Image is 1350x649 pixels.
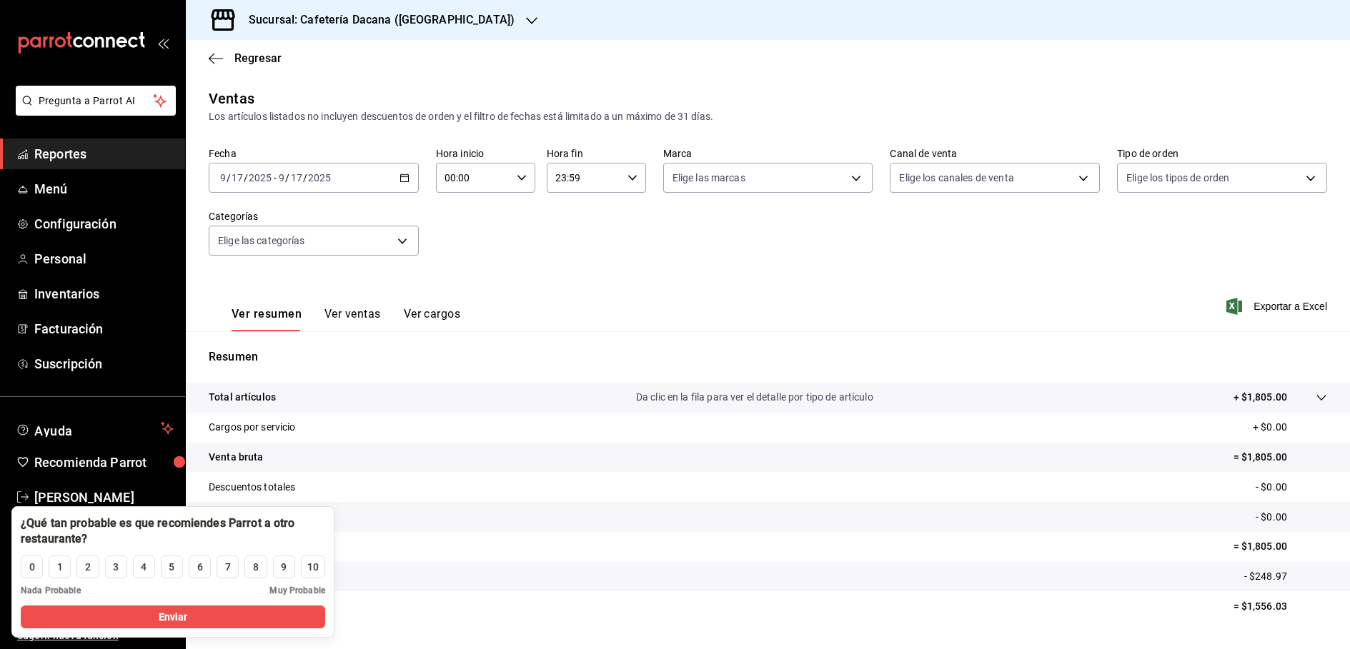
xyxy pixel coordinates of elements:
[301,555,325,578] button: 10
[273,555,295,578] button: 9
[234,51,282,65] span: Regresar
[324,307,381,331] button: Ver ventas
[34,319,174,338] span: Facturación
[57,560,63,575] div: 1
[899,171,1013,185] span: Elige los canales de venta
[663,149,873,159] label: Marca
[209,88,254,109] div: Ventas
[209,211,419,221] label: Categorías
[219,172,227,183] input: --
[636,390,873,405] p: Da clic en la fila para ver el detalle por tipo de artículo
[34,284,174,303] span: Inventarios
[303,172,307,183] span: /
[34,488,174,507] span: [PERSON_NAME]
[113,560,119,575] div: 3
[672,171,745,185] span: Elige las marcas
[39,94,154,109] span: Pregunta a Parrot AI
[189,555,211,578] button: 6
[1234,390,1287,405] p: + $1,805.00
[281,560,287,575] div: 9
[1244,569,1327,584] p: - $248.97
[1253,420,1327,435] p: + $0.00
[227,172,231,183] span: /
[21,605,325,628] button: Enviar
[209,450,263,465] p: Venta bruta
[274,172,277,183] span: -
[209,348,1327,366] p: Resumen
[16,86,176,116] button: Pregunta a Parrot AI
[34,249,174,268] span: Personal
[76,555,99,578] button: 2
[197,560,203,575] div: 6
[232,307,460,331] div: navigation tabs
[225,560,231,575] div: 7
[307,560,319,575] div: 10
[1229,298,1327,315] button: Exportar a Excel
[34,453,174,472] span: Recomienda Parrot
[248,172,272,183] input: ----
[161,555,183,578] button: 5
[218,233,305,248] span: Elige las categorías
[436,149,535,159] label: Hora inicio
[49,555,71,578] button: 1
[285,172,289,183] span: /
[209,420,296,435] p: Cargos por servicio
[209,390,276,405] p: Total artículos
[34,420,155,437] span: Ayuda
[244,172,248,183] span: /
[209,109,1327,124] div: Los artículos listados no incluyen descuentos de orden y el filtro de fechas está limitado a un m...
[157,37,169,49] button: open_drawer_menu
[159,610,188,625] span: Enviar
[290,172,303,183] input: --
[21,555,43,578] button: 0
[1234,599,1327,614] p: = $1,556.03
[217,555,239,578] button: 7
[1256,480,1327,495] p: - $0.00
[278,172,285,183] input: --
[34,179,174,198] span: Menú
[34,144,174,163] span: Reportes
[29,560,35,575] div: 0
[169,560,174,575] div: 5
[21,584,81,597] span: Nada Probable
[237,11,515,29] h3: Sucursal: Cafetería Dacana ([GEOGRAPHIC_DATA])
[1234,539,1327,554] p: = $1,805.00
[269,584,325,597] span: Muy Probable
[34,354,174,373] span: Suscripción
[85,560,91,575] div: 2
[21,515,325,547] div: ¿Qué tan probable es que recomiendes Parrot a otro restaurante?
[209,51,282,65] button: Regresar
[1117,149,1327,159] label: Tipo de orden
[231,172,244,183] input: --
[209,149,419,159] label: Fecha
[547,149,646,159] label: Hora fin
[1234,450,1327,465] p: = $1,805.00
[133,555,155,578] button: 4
[209,480,295,495] p: Descuentos totales
[307,172,332,183] input: ----
[404,307,461,331] button: Ver cargos
[1126,171,1229,185] span: Elige los tipos de orden
[253,560,259,575] div: 8
[244,555,267,578] button: 8
[105,555,127,578] button: 3
[141,560,147,575] div: 4
[890,149,1100,159] label: Canal de venta
[232,307,302,331] button: Ver resumen
[34,214,174,233] span: Configuración
[10,104,176,119] a: Pregunta a Parrot AI
[1256,510,1327,525] p: - $0.00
